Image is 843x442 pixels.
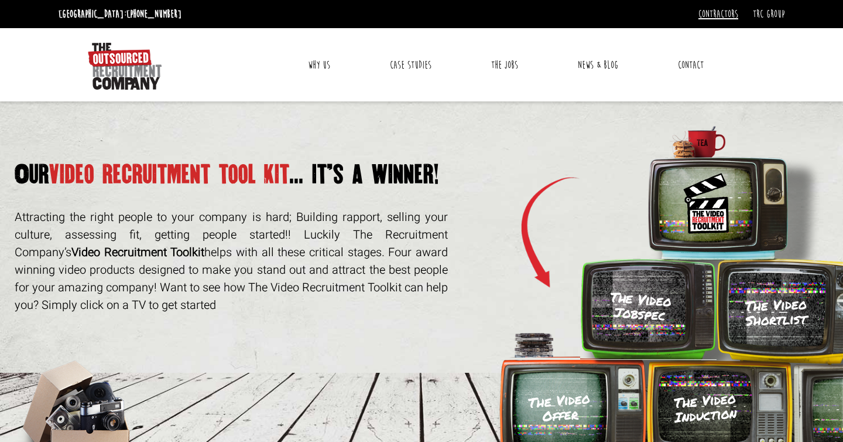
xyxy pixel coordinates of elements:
[482,50,527,80] a: The Jobs
[126,8,181,21] a: [PHONE_NUMBER]
[608,289,671,323] h3: The Video Jobspec
[15,209,448,314] p: Attracting the right people to your company is hard; Building rapport, selling your culture, asse...
[381,50,440,80] a: Case Studies
[717,257,843,360] img: tv-yellow-bright.png
[299,50,339,80] a: Why Us
[15,164,474,185] h1: video recruitment tool kit
[726,295,825,329] h3: The Video Shortlist
[569,50,627,80] a: News & Blog
[88,43,162,90] img: The Outsourced Recruitment Company
[698,8,738,21] a: Contractors
[673,391,737,425] h3: The Video Induction
[669,50,712,80] a: Contact
[580,257,717,359] img: TV-Green.png
[56,5,184,23] li: [GEOGRAPHIC_DATA]:
[528,391,591,425] h3: The Video Offer
[580,125,843,257] img: tv-blue.png
[15,160,49,189] span: Our
[290,160,440,189] span: ... it’s a winner!
[497,125,580,358] img: Arrow.png
[680,170,733,237] img: Toolkit_Logo.svg
[753,8,784,21] a: TRC Group
[71,244,204,261] strong: Video Recruitment Toolkit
